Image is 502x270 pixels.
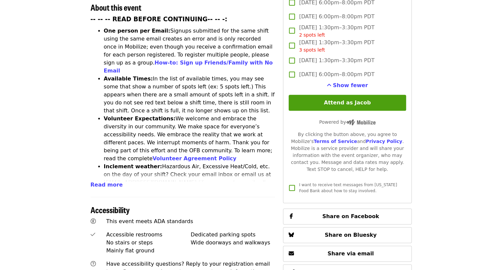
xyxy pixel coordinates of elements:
[91,1,141,13] span: About this event
[91,231,95,238] i: check icon
[325,232,377,238] span: Share on Bluesky
[191,239,275,247] div: Wide doorways and walkways
[104,75,153,82] strong: Available Times:
[191,231,275,239] div: Dedicated parking spots
[299,24,374,39] span: [DATE] 1:30pm–3:30pm PDT
[366,139,402,144] a: Privacy Policy
[104,115,176,122] strong: Volunteer Expectations:
[91,181,123,189] button: Read more
[327,250,374,257] span: Share via email
[91,218,96,224] i: universal-access icon
[289,95,406,111] button: Attend as Jacob
[104,60,273,74] a: How-to: Sign up Friends/Family with No Email
[299,39,374,54] span: [DATE] 1:30pm–3:30pm PDT
[319,119,376,125] span: Powered by
[106,247,191,255] div: Mainly flat ground
[104,163,162,170] strong: Inclement weather:
[104,27,275,75] li: Signups submitted for the same shift using the same email creates an error and is only recorded o...
[91,204,130,215] span: Accessibility
[327,81,368,89] button: See more timeslots
[106,218,193,224] span: This event meets ADA standards
[299,13,374,21] span: [DATE] 6:00pm–8:00pm PDT
[104,163,275,202] li: Hazardous Air, Excessive Heat/Cold, etc. on the day of your shift? Check your email inbox or emai...
[153,155,237,162] a: Volunteer Agreement Policy
[283,208,411,224] button: Share on Facebook
[283,227,411,243] button: Share on Bluesky
[104,115,275,163] li: We welcome and embrace the diversity in our community. We make space for everyone’s accessibility...
[314,139,357,144] a: Terms of Service
[104,75,275,115] li: In the list of available times, you may see some that show a number of spots left (ex: 5 spots le...
[299,57,374,65] span: [DATE] 1:30pm–3:30pm PDT
[346,119,376,125] img: Powered by Mobilize
[299,32,325,38] span: 2 spots left
[322,213,379,219] span: Share on Facebook
[91,261,96,267] i: question-circle icon
[91,16,227,23] strong: -- -- -- READ BEFORE CONTINUING-- -- -:
[299,183,397,193] span: I want to receive text messages from [US_STATE] Food Bank about how to stay involved.
[333,82,368,88] span: Show fewer
[299,47,325,53] span: 3 spots left
[299,70,374,78] span: [DATE] 6:00pm–8:00pm PDT
[106,239,191,247] div: No stairs or steps
[104,28,171,34] strong: One person per Email:
[106,231,191,239] div: Accessible restrooms
[91,182,123,188] span: Read more
[283,246,411,262] button: Share via email
[289,131,406,173] div: By clicking the button above, you agree to Mobilize's and . Mobilize is a service provider and wi...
